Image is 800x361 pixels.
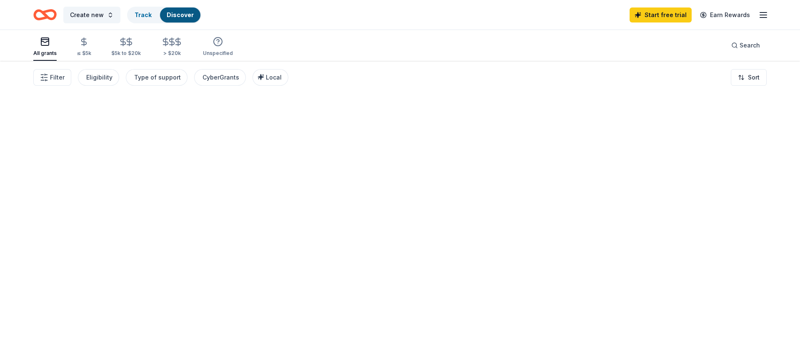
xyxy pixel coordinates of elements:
[77,50,91,57] div: ≤ $5k
[33,50,57,57] div: All grants
[50,72,65,82] span: Filter
[203,50,233,57] div: Unspecified
[203,33,233,61] button: Unspecified
[63,7,120,23] button: Create new
[111,50,141,57] div: $5k to $20k
[33,33,57,61] button: All grants
[135,11,152,18] a: Track
[731,69,767,86] button: Sort
[33,69,71,86] button: Filter
[167,11,194,18] a: Discover
[127,7,201,23] button: TrackDiscover
[77,34,91,61] button: ≤ $5k
[630,7,692,22] a: Start free trial
[111,34,141,61] button: $5k to $20k
[695,7,755,22] a: Earn Rewards
[252,69,288,86] button: Local
[33,5,57,25] a: Home
[740,40,760,50] span: Search
[202,72,239,82] div: CyberGrants
[70,10,104,20] span: Create new
[86,72,112,82] div: Eligibility
[161,34,183,61] button: > $20k
[134,72,181,82] div: Type of support
[126,69,187,86] button: Type of support
[748,72,760,82] span: Sort
[161,50,183,57] div: > $20k
[725,37,767,54] button: Search
[194,69,246,86] button: CyberGrants
[266,74,282,81] span: Local
[78,69,119,86] button: Eligibility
